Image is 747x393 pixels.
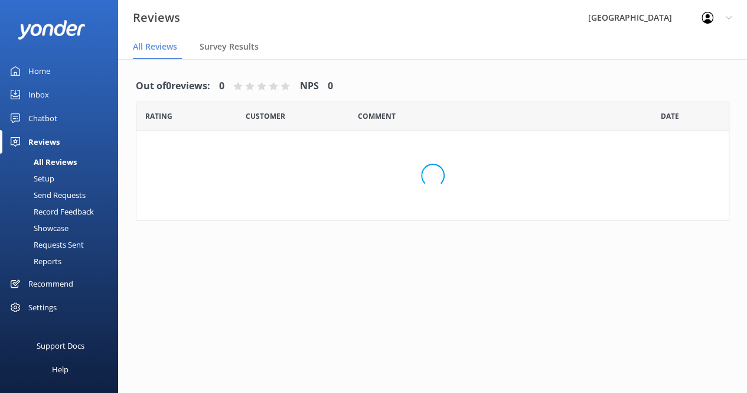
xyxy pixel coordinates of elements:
[7,170,54,187] div: Setup
[28,130,60,154] div: Reviews
[136,79,210,94] h4: Out of 0 reviews:
[246,111,285,122] span: Date
[7,203,94,220] div: Record Feedback
[52,358,68,381] div: Help
[18,20,86,40] img: yonder-white-logo.png
[145,111,172,122] span: Date
[133,41,177,53] span: All Reviews
[300,79,319,94] h4: NPS
[7,220,68,236] div: Showcase
[219,79,224,94] h4: 0
[7,187,86,203] div: Send Requests
[7,203,118,220] a: Record Feedback
[28,106,57,130] div: Chatbot
[7,253,61,269] div: Reports
[200,41,259,53] span: Survey Results
[7,253,118,269] a: Reports
[7,236,118,253] a: Requests Sent
[328,79,333,94] h4: 0
[7,236,84,253] div: Requests Sent
[7,187,118,203] a: Send Requests
[7,154,77,170] div: All Reviews
[28,295,57,319] div: Settings
[7,220,118,236] a: Showcase
[661,111,679,122] span: Date
[37,334,84,358] div: Support Docs
[7,154,118,170] a: All Reviews
[7,170,118,187] a: Setup
[28,59,50,83] div: Home
[133,8,180,27] h3: Reviews
[28,83,49,106] div: Inbox
[28,272,73,295] div: Recommend
[358,111,396,122] span: Question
